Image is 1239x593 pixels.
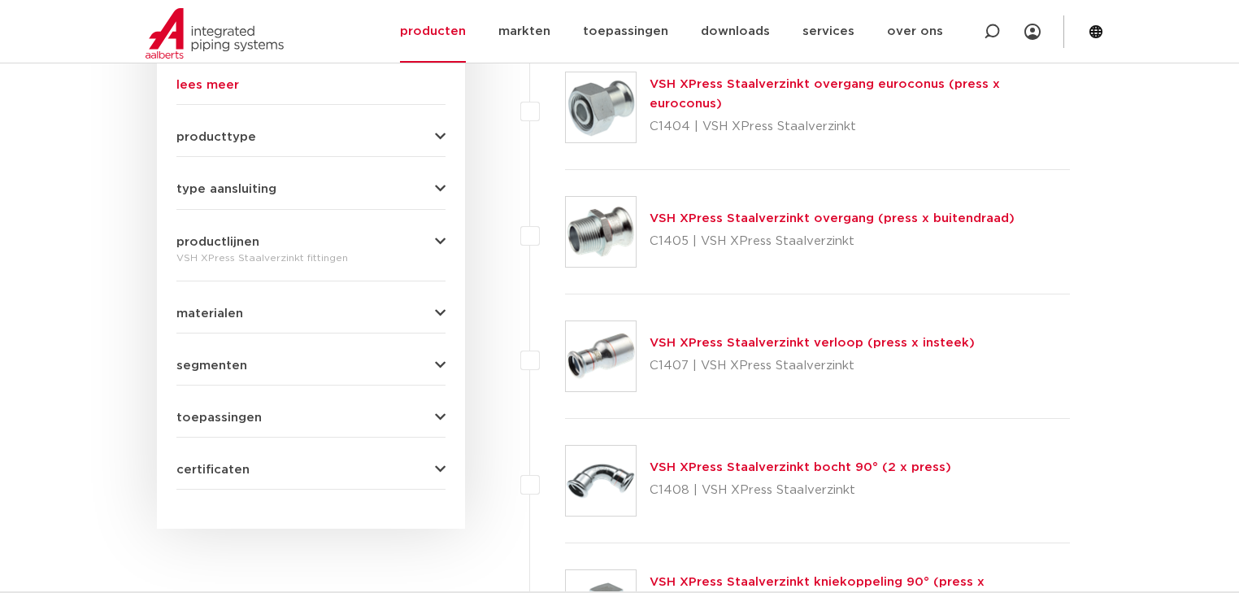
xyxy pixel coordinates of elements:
button: productlijnen [176,236,446,248]
button: type aansluiting [176,183,446,195]
button: materialen [176,307,446,320]
button: producttype [176,131,446,143]
span: producttype [176,131,256,143]
span: materialen [176,307,243,320]
img: Thumbnail for VSH XPress Staalverzinkt bocht 90° (2 x press) [566,446,636,516]
span: certificaten [176,464,250,476]
img: Thumbnail for VSH XPress Staalverzinkt verloop (press x insteek) [566,321,636,391]
p: C1405 | VSH XPress Staalverzinkt [650,229,1015,255]
a: lees meer [176,79,446,91]
span: productlijnen [176,236,259,248]
a: VSH XPress Staalverzinkt verloop (press x insteek) [650,337,975,349]
p: C1408 | VSH XPress Staalverzinkt [650,477,951,504]
span: type aansluiting [176,183,276,195]
a: VSH XPress Staalverzinkt bocht 90° (2 x press) [650,461,951,473]
button: toepassingen [176,412,446,424]
div: VSH XPress Staalverzinkt fittingen [176,248,446,268]
img: Thumbnail for VSH XPress Staalverzinkt overgang (press x buitendraad) [566,197,636,267]
img: Thumbnail for VSH XPress Staalverzinkt overgang euroconus (press x euroconus) [566,72,636,142]
span: toepassingen [176,412,262,424]
a: VSH XPress Staalverzinkt overgang (press x buitendraad) [650,212,1015,225]
span: segmenten [176,360,247,372]
button: certificaten [176,464,446,476]
p: C1407 | VSH XPress Staalverzinkt [650,353,975,379]
button: segmenten [176,360,446,372]
p: C1404 | VSH XPress Staalverzinkt [650,114,1070,140]
a: VSH XPress Staalverzinkt overgang euroconus (press x euroconus) [650,78,1000,110]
